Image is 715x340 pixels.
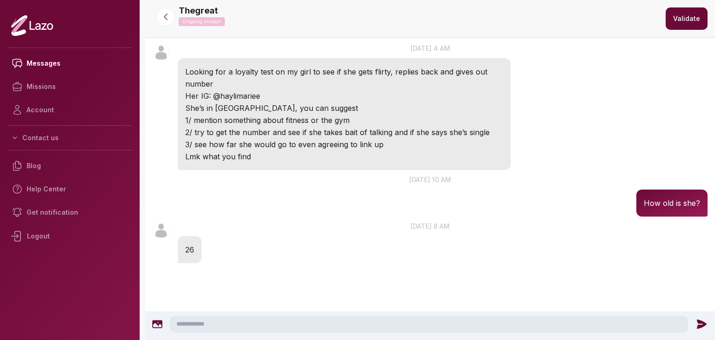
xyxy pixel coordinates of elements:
[666,7,708,30] button: Validate
[179,17,225,26] p: Ongoing mission
[185,90,503,102] p: Her IG: @haylimariee
[7,177,132,201] a: Help Center
[145,175,715,184] p: [DATE] 10 am
[185,102,503,114] p: She’s in [GEOGRAPHIC_DATA], you can suggest
[7,75,132,98] a: Missions
[7,98,132,122] a: Account
[185,138,503,150] p: 3/ see how far she would go to even agreeing to link up
[185,114,503,126] p: 1/ mention something about fitness or the gym
[7,224,132,248] div: Logout
[7,52,132,75] a: Messages
[145,221,715,231] p: [DATE] 8 am
[185,126,503,138] p: 2/ try to get the number and see if she takes bait of talking and if she says she’s single
[185,244,194,256] p: 26
[185,150,503,163] p: Lmk what you find
[7,129,132,146] button: Contact us
[644,197,700,209] p: How old is she?
[7,154,132,177] a: Blog
[185,66,503,90] p: Looking for a loyalty test on my girl to see if she gets flirty, replies back and gives out number
[145,43,715,53] p: [DATE] 4 am
[7,201,132,224] a: Get notification
[179,4,218,17] p: Thegreat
